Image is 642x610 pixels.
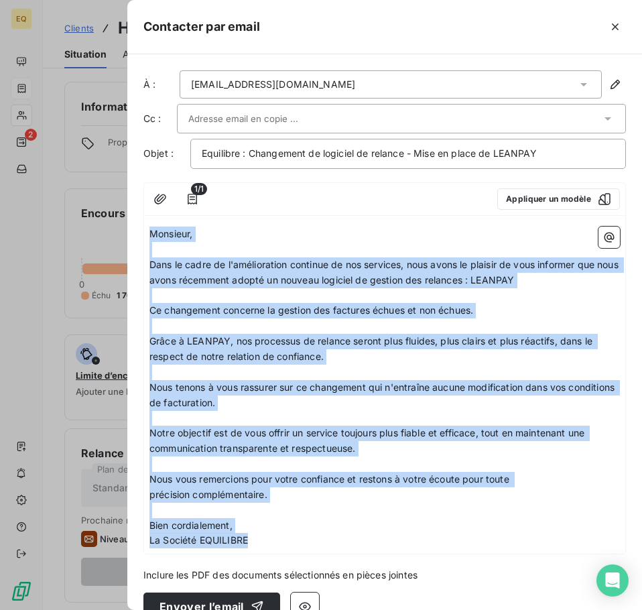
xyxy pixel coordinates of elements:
[149,473,512,500] span: Nous vous remercions pour votre confiance et restons à votre écoute pour toute précision compléme...
[149,520,233,531] span: Bien cordialement,
[497,188,620,210] button: Appliquer un modèle
[143,568,418,582] span: Inclure les PDF des documents sélectionnés en pièces jointes
[149,228,192,239] span: Monsieur,
[143,17,260,36] h5: Contacter par email
[202,147,537,159] span: Equilibre : Changement de logiciel de relance - Mise en place de LEANPAY
[149,259,621,286] span: Dans le cadre de l'amélioration continue de nos services, nous avons le plaisir de vous informer ...
[149,381,617,408] span: Nous tenons à vous rassurer sur ce changement qui n'entraîne aucune modification dans vos conditi...
[596,564,629,597] div: Open Intercom Messenger
[143,147,174,159] span: Objet :
[149,335,595,362] span: Grâce à LEANPAY, nos processus de relance seront plus fluides, plus clairs et plus réactifs, dans...
[149,427,587,454] span: Notre objectif est de vous offrir un service toujours plus fiable et efficace, tout en maintenant...
[143,112,177,125] label: Cc :
[191,78,355,91] div: [EMAIL_ADDRESS][DOMAIN_NAME]
[191,183,207,195] span: 1/1
[188,109,332,129] input: Adresse email en copie ...
[149,534,248,546] span: La Société EQUILIBRE
[143,78,177,91] label: À :
[149,304,473,316] span: Ce changement concerne la gestion des factures échues et non échues.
